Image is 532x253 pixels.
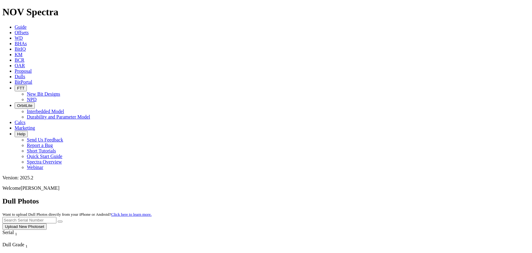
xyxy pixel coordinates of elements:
[27,159,62,164] a: Spectra Overview
[15,68,32,74] a: Proposal
[2,237,28,242] div: Column Menu
[15,30,29,35] a: Offsets
[15,63,25,68] a: OAR
[15,35,23,41] a: WD
[27,148,56,153] a: Short Tutorials
[2,212,152,217] small: Want to upload Dull Photos directly from your iPhone or Android?
[27,165,43,170] a: Webinar
[2,242,24,247] span: Dull Grade
[2,197,530,205] h2: Dull Photos
[15,79,32,85] a: BitPortal
[27,109,64,114] a: Interbedded Model
[15,232,17,236] sub: 1
[27,91,60,97] a: New Bit Designs
[17,86,24,90] span: FTT
[15,230,17,235] span: Sort None
[2,185,530,191] p: Welcome
[15,131,28,137] button: Help
[27,143,53,148] a: Report a Bug
[15,46,26,52] a: BitIQ
[15,52,23,57] a: KM
[21,185,59,191] span: [PERSON_NAME]
[17,103,32,108] span: OrbitLite
[2,6,530,18] h1: NOV Spectra
[27,137,63,142] a: Send Us Feedback
[2,230,28,242] div: Sort None
[15,24,27,30] a: Guide
[2,230,28,237] div: Serial Sort None
[15,120,26,125] a: Calcs
[15,125,35,130] a: Marketing
[17,132,25,136] span: Help
[111,212,152,217] a: Click here to learn more.
[2,223,47,230] button: Upload New Photoset
[2,175,530,181] div: Version: 2025.2
[15,57,24,63] a: BCR
[26,242,28,247] span: Sort None
[27,97,37,102] a: NPD
[15,41,27,46] a: BHAs
[2,242,45,249] div: Dull Grade Sort None
[15,74,25,79] a: Dulls
[27,154,62,159] a: Quick Start Guide
[26,244,28,248] sub: 1
[15,85,27,91] button: FTT
[15,102,35,109] button: OrbitLite
[2,217,56,223] input: Search Serial Number
[2,230,14,235] span: Serial
[27,114,90,119] a: Durability and Parameter Model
